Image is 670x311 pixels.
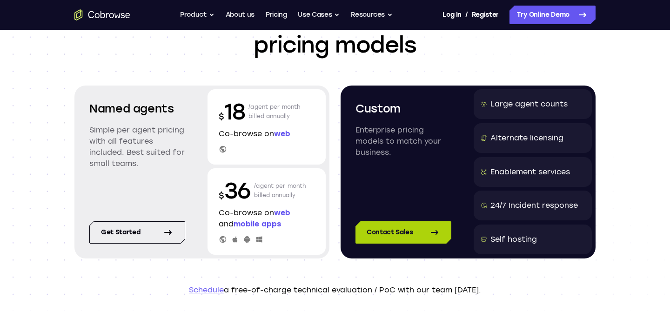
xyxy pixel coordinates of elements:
[274,129,290,138] span: web
[509,6,596,24] a: Try Online Demo
[219,207,315,230] p: Co-browse on and
[219,191,224,201] span: $
[490,166,570,178] div: Enablement services
[219,112,224,122] span: $
[465,9,468,20] span: /
[234,219,281,228] span: mobile apps
[490,99,568,110] div: Large agent counts
[226,6,255,24] a: About us
[355,100,451,117] h2: Custom
[189,285,224,294] a: Schedule
[274,208,290,217] span: web
[74,285,596,296] p: a free-of-charge technical evaluation / PoC with our team [DATE].
[351,6,393,24] button: Resources
[89,100,185,117] h2: Named agents
[442,6,461,24] a: Log In
[266,6,287,24] a: Pricing
[490,200,578,211] div: 24/7 Incident response
[490,234,537,245] div: Self hosting
[254,176,306,205] p: /agent per month billed annually
[219,128,315,139] p: Co-browse on
[89,221,185,244] a: Get started
[490,132,563,144] div: Alternate licensing
[219,176,250,205] p: 36
[472,6,499,24] a: Register
[89,125,185,169] p: Simple per agent pricing with all features included. Best suited for small teams.
[355,221,451,244] a: Contact Sales
[74,9,130,20] a: Go to the home page
[180,6,214,24] button: Product
[219,97,245,126] p: 18
[355,125,451,158] p: Enterprise pricing models to match your business.
[248,97,301,126] p: /agent per month billed annually
[298,6,340,24] button: Use Cases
